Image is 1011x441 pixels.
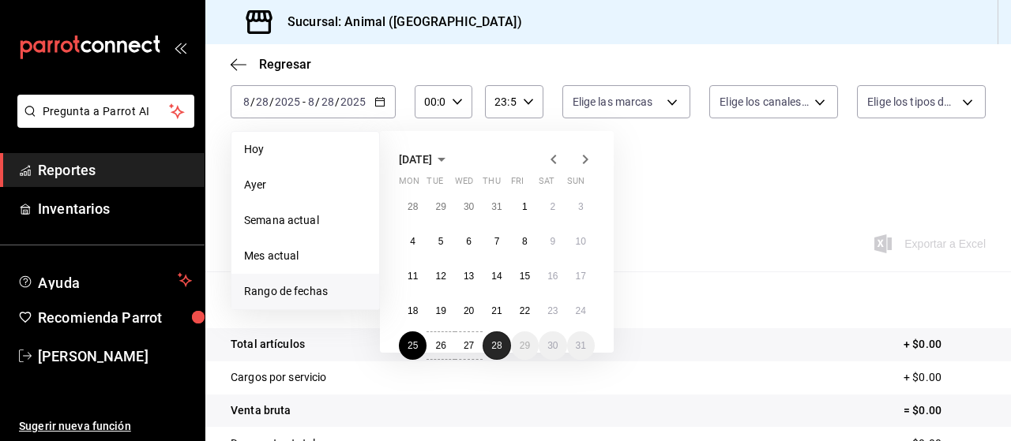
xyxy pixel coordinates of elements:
button: August 23, 2025 [539,297,566,325]
span: Pregunta a Parrot AI [43,103,170,120]
abbr: August 18, 2025 [408,305,418,316]
abbr: August 15, 2025 [520,271,530,282]
button: August 26, 2025 [427,331,454,360]
button: August 20, 2025 [455,297,483,325]
abbr: August 22, 2025 [520,305,530,316]
p: + $0.00 [904,369,986,386]
abbr: August 24, 2025 [576,305,586,316]
abbr: August 28, 2025 [491,340,502,351]
abbr: Thursday [483,176,500,192]
abbr: August 25, 2025 [408,340,418,351]
abbr: August 20, 2025 [464,305,474,316]
button: August 8, 2025 [511,227,539,256]
button: August 25, 2025 [399,331,427,360]
abbr: Saturday [539,176,554,192]
button: August 15, 2025 [511,262,539,290]
button: August 28, 2025 [483,331,510,360]
span: Sugerir nueva función [19,418,192,435]
button: open_drawer_menu [174,41,186,54]
button: August 17, 2025 [567,262,595,290]
span: / [315,95,320,108]
abbr: August 2, 2025 [550,201,555,212]
button: August 11, 2025 [399,262,427,290]
button: August 13, 2025 [455,262,483,290]
abbr: Sunday [567,176,584,192]
span: / [269,95,274,108]
span: [DATE] [399,153,432,166]
button: August 29, 2025 [511,331,539,360]
span: Semana actual [244,212,366,229]
abbr: August 11, 2025 [408,271,418,282]
button: August 12, 2025 [427,262,454,290]
abbr: August 30, 2025 [547,340,558,351]
abbr: August 23, 2025 [547,305,558,316]
span: [PERSON_NAME] [38,346,192,367]
abbr: August 10, 2025 [576,236,586,247]
abbr: August 9, 2025 [550,236,555,247]
p: + $0.00 [904,336,986,353]
p: Venta bruta [231,402,291,419]
span: Ayer [244,177,366,193]
abbr: August 16, 2025 [547,271,558,282]
input: ---- [340,95,366,108]
button: August 18, 2025 [399,297,427,325]
button: August 2, 2025 [539,192,566,221]
abbr: July 30, 2025 [464,201,474,212]
abbr: August 4, 2025 [410,236,415,247]
input: -- [321,95,335,108]
span: - [303,95,306,108]
abbr: August 21, 2025 [491,305,502,316]
abbr: August 3, 2025 [578,201,584,212]
button: August 30, 2025 [539,331,566,360]
span: Elige las marcas [573,94,653,110]
span: / [250,95,255,108]
abbr: August 19, 2025 [435,305,445,316]
button: Regresar [231,57,311,72]
abbr: August 6, 2025 [466,236,472,247]
button: August 19, 2025 [427,297,454,325]
abbr: August 12, 2025 [435,271,445,282]
span: Ayuda [38,271,171,290]
button: August 24, 2025 [567,297,595,325]
span: Hoy [244,141,366,158]
button: July 28, 2025 [399,192,427,221]
abbr: August 1, 2025 [522,201,528,212]
button: August 1, 2025 [511,192,539,221]
abbr: August 7, 2025 [494,236,500,247]
abbr: August 5, 2025 [438,236,444,247]
abbr: August 31, 2025 [576,340,586,351]
span: Reportes [38,159,192,181]
button: August 9, 2025 [539,227,566,256]
abbr: August 27, 2025 [464,340,474,351]
input: -- [242,95,250,108]
button: [DATE] [399,150,451,169]
button: July 30, 2025 [455,192,483,221]
abbr: July 31, 2025 [491,201,502,212]
button: August 16, 2025 [539,262,566,290]
p: Cargos por servicio [231,369,327,386]
button: August 10, 2025 [567,227,595,256]
span: / [335,95,340,108]
span: Rango de fechas [244,283,366,300]
button: August 5, 2025 [427,227,454,256]
a: Pregunta a Parrot AI [11,114,194,131]
span: Mes actual [244,248,366,264]
abbr: August 14, 2025 [491,271,502,282]
button: August 22, 2025 [511,297,539,325]
input: -- [255,95,269,108]
button: August 3, 2025 [567,192,595,221]
button: August 31, 2025 [567,331,595,360]
button: July 29, 2025 [427,192,454,221]
abbr: Monday [399,176,419,192]
button: July 31, 2025 [483,192,510,221]
p: Total artículos [231,336,305,353]
p: = $0.00 [904,402,986,419]
span: Inventarios [38,198,192,219]
abbr: August 17, 2025 [576,271,586,282]
button: August 6, 2025 [455,227,483,256]
button: August 21, 2025 [483,297,510,325]
abbr: July 29, 2025 [435,201,445,212]
span: Elige los tipos de orden [867,94,957,110]
abbr: Wednesday [455,176,473,192]
button: August 14, 2025 [483,262,510,290]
